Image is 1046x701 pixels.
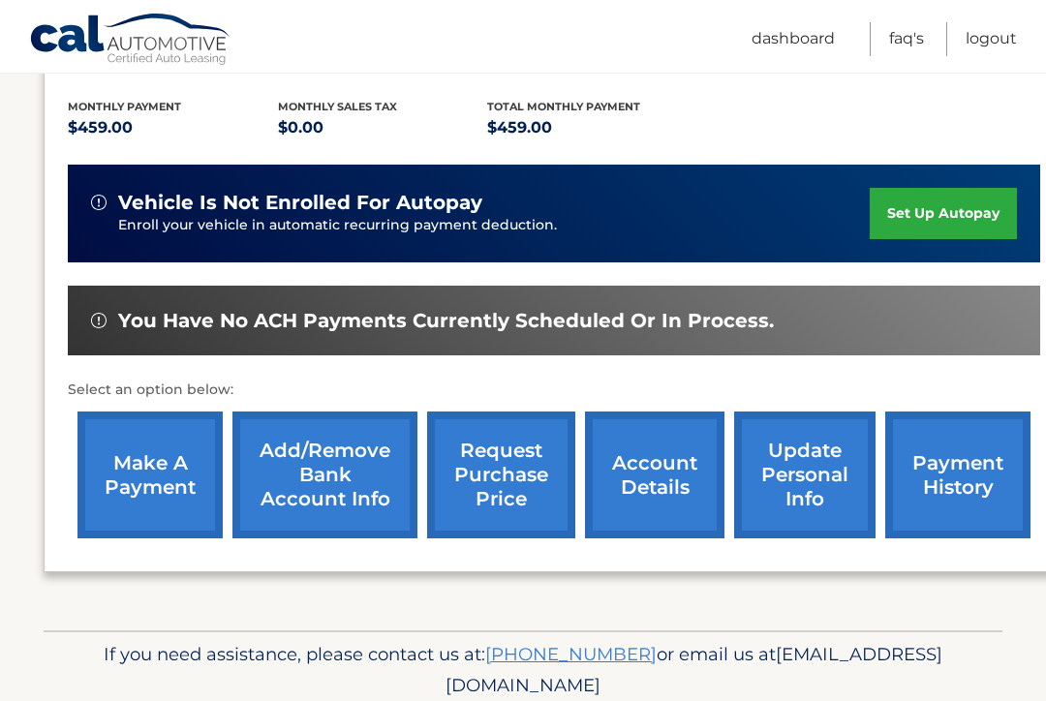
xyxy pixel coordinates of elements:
a: account details [585,411,724,538]
a: Cal Automotive [29,13,232,69]
p: Enroll your vehicle in automatic recurring payment deduction. [118,215,870,236]
span: Total Monthly Payment [487,100,640,113]
a: request purchase price [427,411,575,538]
a: Add/Remove bank account info [232,411,417,538]
a: payment history [885,411,1031,538]
p: If you need assistance, please contact us at: or email us at [73,639,973,701]
a: Logout [966,22,1017,56]
a: FAQ's [889,22,924,56]
span: You have no ACH payments currently scheduled or in process. [118,309,774,333]
a: make a payment [77,411,223,538]
span: Monthly sales Tax [278,100,397,113]
span: Monthly Payment [68,100,181,113]
p: $459.00 [68,114,278,141]
p: Select an option below: [68,379,1040,402]
a: set up autopay [870,188,1017,239]
p: $459.00 [487,114,697,141]
a: update personal info [734,411,876,538]
span: [EMAIL_ADDRESS][DOMAIN_NAME] [446,643,942,696]
span: vehicle is not enrolled for autopay [118,191,482,215]
p: $0.00 [278,114,488,141]
img: alert-white.svg [91,195,107,210]
a: Dashboard [752,22,835,56]
img: alert-white.svg [91,313,107,328]
a: [PHONE_NUMBER] [485,643,657,665]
